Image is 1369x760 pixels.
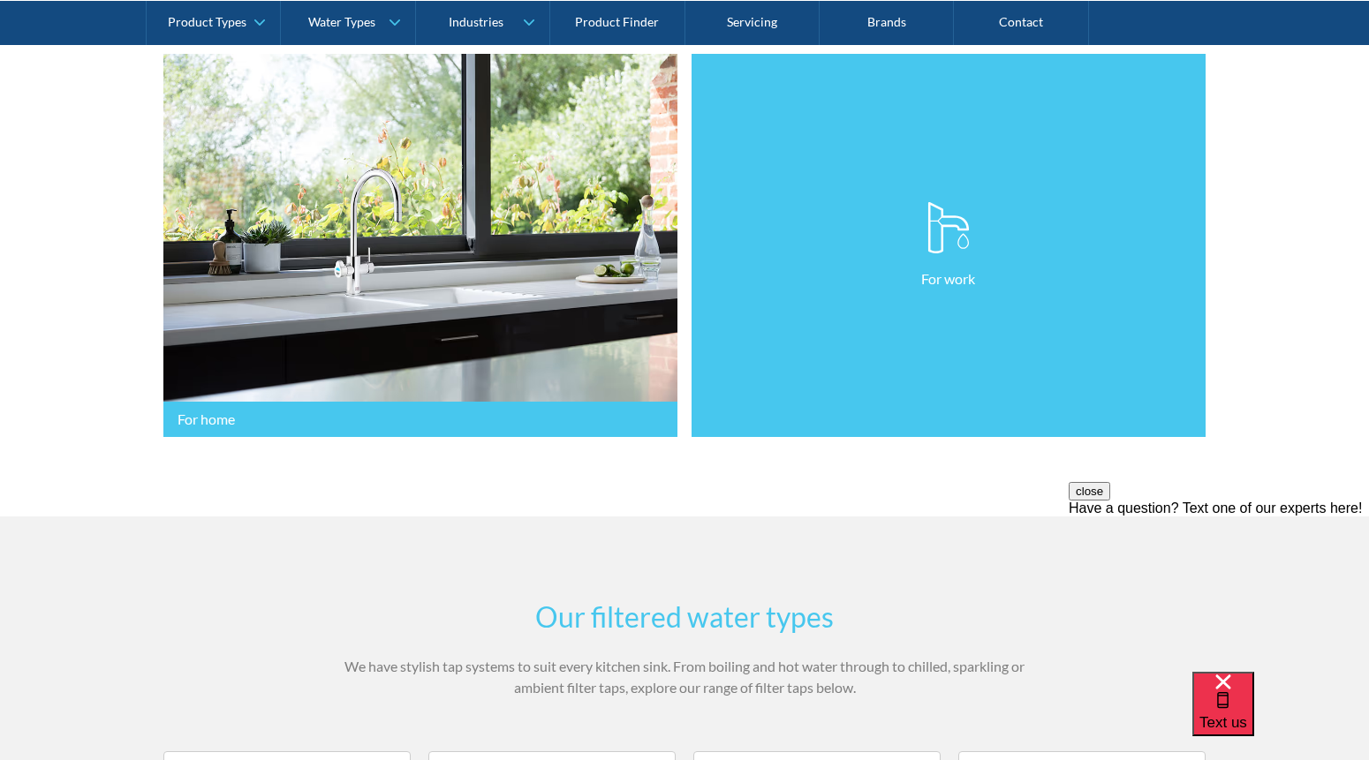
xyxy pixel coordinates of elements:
div: Product Types [168,14,246,29]
p: For work [921,268,975,290]
h2: Our filtered water types [340,596,1029,638]
div: Water Types [308,14,375,29]
iframe: podium webchat widget bubble [1192,672,1369,760]
iframe: podium webchat widget prompt [1069,482,1369,694]
a: For work [692,54,1206,438]
p: We have stylish tap systems to suit every kitchen sink. From boiling and hot water through to chi... [340,656,1029,698]
div: Industries [449,14,503,29]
